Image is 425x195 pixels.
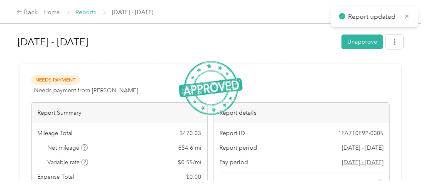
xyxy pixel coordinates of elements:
[180,129,201,138] span: $ 470.03
[329,179,376,188] span: [PERSON_NAME]
[214,103,390,123] div: Report details
[220,158,248,167] span: Pay period
[48,158,88,167] span: Variable rate
[220,129,246,138] span: Report ID
[31,75,80,85] span: Needs Payment
[342,143,383,152] span: [DATE] - [DATE]
[17,7,38,17] div: Back
[44,9,60,16] a: Home
[220,179,246,188] span: Submitter
[187,173,201,181] span: $ 0.00
[378,148,425,195] iframe: Everlance-gr Chat Button Frame
[48,143,88,152] span: Net mileage
[348,12,398,22] p: Report updated
[37,129,72,138] span: Mileage Total
[338,129,383,138] span: 1FA710F92-0005
[341,35,383,49] button: Unapprove
[34,86,138,95] span: Needs payment from [PERSON_NAME]
[112,8,154,17] span: [DATE] - [DATE]
[32,103,207,123] div: Report Summary
[178,158,201,167] span: $ 0.55 / mi
[179,143,201,152] span: 854.6 mi
[179,61,242,115] img: ApprovedStamp
[342,158,383,167] span: Go to pay period
[37,173,74,181] span: Expense Total
[76,9,96,16] a: Reports
[17,32,336,52] h1: Aug 17 - 30, 2025
[220,143,258,152] span: Report period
